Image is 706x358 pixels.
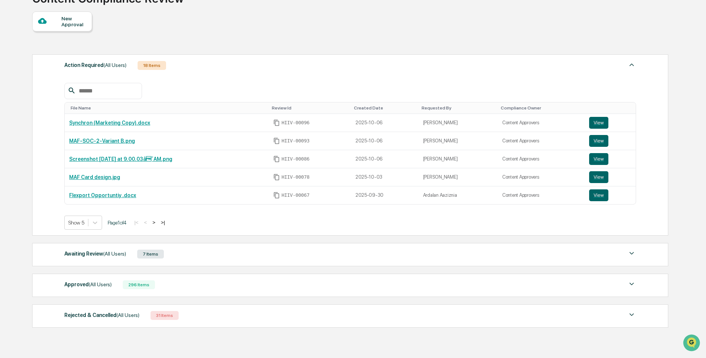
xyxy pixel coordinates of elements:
[589,153,632,165] a: View
[4,90,51,104] a: 🖐️Preclearance
[104,62,126,68] span: (All Users)
[422,105,495,111] div: Toggle SortBy
[627,249,636,258] img: caret
[627,310,636,319] img: caret
[682,334,702,354] iframe: Open customer support
[69,120,150,126] a: Synchron (Marketing Copy).docx
[273,138,280,144] span: Copy Id
[64,310,139,320] div: Rejected & Cancelled
[74,125,89,131] span: Pylon
[54,94,60,100] div: 🗄️
[498,168,585,186] td: Content Approvers
[419,186,498,204] td: Ardalan Aaziznia
[589,171,608,183] button: View
[61,16,86,27] div: New Approval
[589,189,632,201] a: View
[25,57,121,64] div: Start new chat
[123,280,155,289] div: 296 Items
[281,120,310,126] span: HIIV-00096
[52,125,89,131] a: Powered byPylon
[498,150,585,168] td: Content Approvers
[108,220,126,226] span: Page 1 of 4
[351,132,419,150] td: 2025-10-06
[419,114,498,132] td: [PERSON_NAME]
[419,150,498,168] td: [PERSON_NAME]
[419,168,498,186] td: [PERSON_NAME]
[354,105,416,111] div: Toggle SortBy
[89,281,112,287] span: (All Users)
[498,186,585,204] td: Content Approvers
[589,117,632,129] a: View
[151,311,179,320] div: 31 Items
[64,249,126,259] div: Awaiting Review
[51,90,95,104] a: 🗄️Attestations
[116,312,139,318] span: (All Users)
[150,219,158,226] button: >
[281,156,310,162] span: HIIV-00086
[64,60,126,70] div: Action Required
[589,135,632,147] a: View
[25,64,94,70] div: We're available if you need us!
[132,219,141,226] button: |<
[627,60,636,69] img: caret
[589,117,608,129] button: View
[7,16,135,27] p: How can we help?
[7,108,13,114] div: 🔎
[138,61,166,70] div: 18 Items
[351,186,419,204] td: 2025-09-30
[589,135,608,147] button: View
[69,192,136,198] a: Flexport Opportuntiy .docx
[142,219,149,226] button: <
[627,280,636,288] img: caret
[137,250,164,259] div: 7 Items
[4,104,50,118] a: 🔎Data Lookup
[498,132,585,150] td: Content Approvers
[126,59,135,68] button: Start new chat
[351,114,419,132] td: 2025-10-06
[272,105,348,111] div: Toggle SortBy
[15,107,47,115] span: Data Lookup
[69,174,120,180] a: MAF Card design.jpg
[589,153,608,165] button: View
[69,138,135,144] a: MAF-SOC-2-Variant B.png
[7,57,21,70] img: 1746055101610-c473b297-6a78-478c-a979-82029cc54cd1
[351,168,419,186] td: 2025-10-03
[589,189,608,201] button: View
[103,251,126,257] span: (All Users)
[71,105,266,111] div: Toggle SortBy
[273,192,280,199] span: Copy Id
[591,105,633,111] div: Toggle SortBy
[64,280,112,289] div: Approved
[589,171,632,183] a: View
[281,138,310,144] span: HIIV-00093
[501,105,582,111] div: Toggle SortBy
[61,93,92,101] span: Attestations
[498,114,585,132] td: Content Approvers
[419,132,498,150] td: [PERSON_NAME]
[159,219,167,226] button: >|
[273,156,280,162] span: Copy Id
[351,150,419,168] td: 2025-10-06
[15,93,48,101] span: Preclearance
[69,156,172,162] a: Screenshot [DATE] at 9.00.03â¯AM.png
[281,192,310,198] span: HIIV-00067
[281,174,310,180] span: HIIV-00078
[273,119,280,126] span: Copy Id
[7,94,13,100] div: 🖐️
[273,174,280,180] span: Copy Id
